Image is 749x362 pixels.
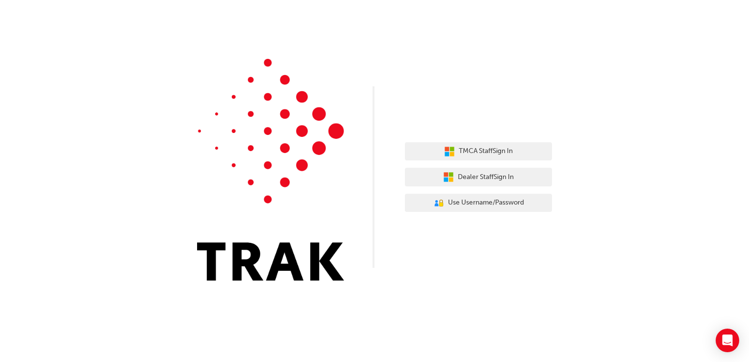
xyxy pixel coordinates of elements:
span: TMCA Staff Sign In [459,146,513,157]
button: Use Username/Password [405,194,552,212]
button: TMCA StaffSign In [405,142,552,161]
img: Trak [197,59,344,281]
button: Dealer StaffSign In [405,168,552,186]
span: Dealer Staff Sign In [458,172,514,183]
span: Use Username/Password [448,197,524,208]
div: Open Intercom Messenger [716,329,739,352]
